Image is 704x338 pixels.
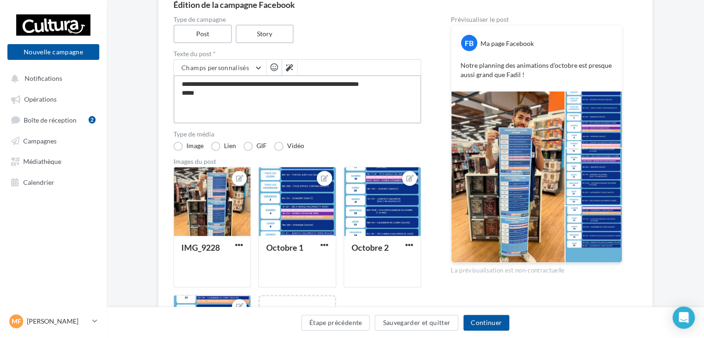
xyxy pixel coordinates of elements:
a: Opérations [6,90,101,107]
label: Type de média [173,131,421,137]
span: Opérations [24,95,57,103]
div: Ma page Facebook [480,39,534,48]
a: Médiathèque [6,152,101,169]
div: Prévisualiser le post [451,16,622,23]
div: La prévisualisation est non-contractuelle [451,263,622,275]
span: Campagnes [23,136,57,144]
span: Notifications [25,74,62,82]
label: Type de campagne [173,16,421,23]
button: Champs personnalisés [174,60,266,76]
label: GIF [243,142,267,151]
button: Nouvelle campagne [7,44,99,60]
span: Champs personnalisés [181,64,249,71]
div: 2 [89,116,96,123]
label: Lien [211,142,236,151]
a: MF [PERSON_NAME] [7,312,99,330]
span: Médiathèque [23,157,61,165]
div: Édition de la campagne Facebook [173,0,637,9]
div: IMG_9228 [181,242,220,253]
button: Sauvegarder et quitter [375,315,458,331]
button: Notifications [6,70,97,86]
div: Octobre 2 [352,242,389,253]
div: Octobre 1 [266,242,303,253]
div: FB [461,35,477,51]
span: Boîte de réception [24,116,77,123]
label: Story [236,25,294,43]
button: Étape précédente [301,315,370,331]
label: Vidéo [274,142,304,151]
label: Post [173,25,232,43]
p: Notre planning des animations d'octobre est presque aussi grand que Fadil ! [461,61,613,79]
a: Boîte de réception2 [6,111,101,128]
span: Calendrier [23,178,54,186]
label: Texte du post * [173,51,421,57]
label: Image [173,142,204,151]
p: [PERSON_NAME] [27,317,89,326]
a: Campagnes [6,132,101,149]
div: Open Intercom Messenger [672,306,695,329]
button: Continuer [463,315,509,331]
div: Images du post [173,158,421,165]
a: Calendrier [6,173,101,190]
span: MF [12,317,21,326]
